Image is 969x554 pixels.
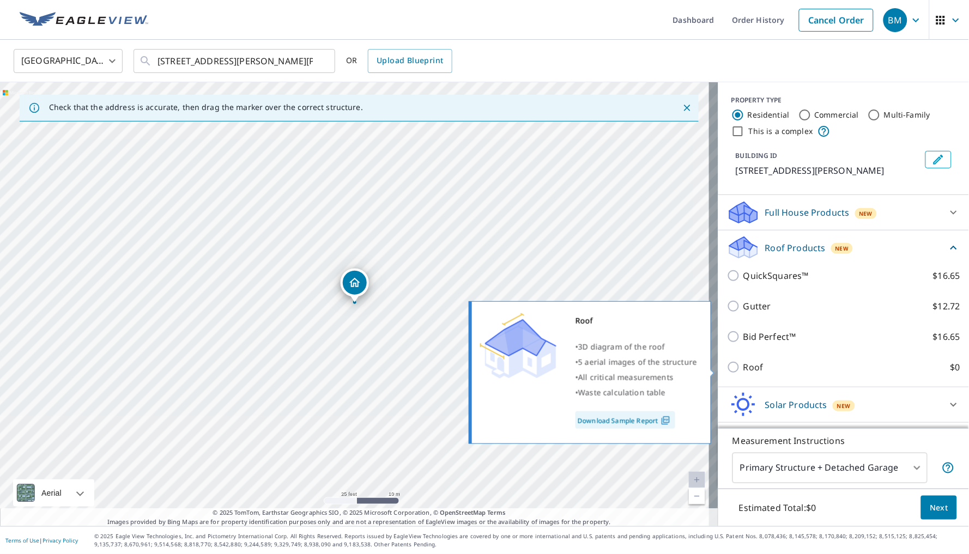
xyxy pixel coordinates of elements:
[213,508,506,518] span: © 2025 TomTom, Earthstar Geographics SIO, © 2025 Microsoft Corporation, ©
[732,453,928,483] div: Primary Structure + Detached Garage
[5,537,78,544] p: |
[578,342,665,352] span: 3D diagram of the roof
[578,387,665,398] span: Waste calculation table
[815,109,859,120] label: Commercial
[883,8,907,32] div: BM
[13,479,94,507] div: Aerial
[765,398,827,411] p: Solar Products
[689,472,705,488] a: Current Level 20, Zoom In Disabled
[440,508,486,516] a: OpenStreetMap
[576,355,697,370] div: •
[799,9,874,32] a: Cancel Order
[743,269,809,282] p: QuickSquares™
[859,209,873,218] span: New
[765,241,826,254] p: Roof Products
[736,164,921,177] p: [STREET_ADDRESS][PERSON_NAME]
[727,392,960,418] div: Solar ProductsNew
[341,269,369,302] div: Dropped pin, building 1, Residential property, 17019 Amelia Island Dr Cypress, TX 77433
[731,95,956,105] div: PROPERTY TYPE
[5,537,39,544] a: Terms of Use
[933,300,960,313] p: $12.72
[732,434,955,447] p: Measurement Instructions
[158,46,313,76] input: Search by address or latitude-longitude
[950,361,960,374] p: $0
[835,244,849,253] span: New
[727,235,960,260] div: Roof ProductsNew
[933,330,960,343] p: $16.65
[38,479,65,507] div: Aerial
[49,102,363,112] p: Check that the address is accurate, then drag the marker over the correct structure.
[837,401,850,410] span: New
[576,411,675,429] a: Download Sample Report
[748,109,790,120] label: Residential
[43,537,78,544] a: Privacy Policy
[578,357,697,367] span: 5 aerial images of the structure
[576,370,697,385] div: •
[736,151,778,160] p: BUILDING ID
[377,54,443,68] span: Upload Blueprint
[576,339,697,355] div: •
[368,49,452,73] a: Upload Blueprint
[578,372,674,382] span: All critical measurements
[14,46,123,76] div: [GEOGRAPHIC_DATA]
[658,416,673,425] img: Pdf Icon
[689,488,705,504] a: Current Level 20, Zoom Out
[765,206,850,219] p: Full House Products
[884,109,930,120] label: Multi-Family
[346,49,452,73] div: OR
[921,496,957,520] button: Next
[680,101,694,115] button: Close
[488,508,506,516] a: Terms
[480,313,556,379] img: Premium
[727,199,960,226] div: Full House ProductsNew
[930,501,948,515] span: Next
[743,300,771,313] p: Gutter
[942,461,955,474] span: Your report will include the primary structure and a detached garage if one exists.
[925,151,952,168] button: Edit building 1
[576,385,697,400] div: •
[576,313,697,328] div: Roof
[94,532,964,549] p: © 2025 Eagle View Technologies, Inc. and Pictometry International Corp. All Rights Reserved. Repo...
[743,330,796,343] p: Bid Perfect™
[20,12,148,28] img: EV Logo
[933,269,960,282] p: $16.65
[730,496,825,520] p: Estimated Total: $0
[749,126,813,137] label: This is a complex
[743,361,764,374] p: Roof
